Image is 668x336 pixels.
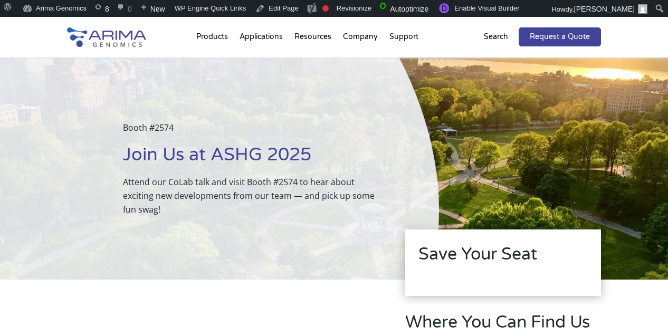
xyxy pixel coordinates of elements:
[123,143,386,175] h1: Join Us at ASHG 2025
[67,27,146,47] img: Arima-Genomics-logo
[574,5,635,13] span: [PERSON_NAME]
[418,243,588,274] h2: Save Your Seat
[519,27,601,46] a: Request a Quote
[123,175,386,216] p: Attend our CoLab talk and visit Booth #2574 to hear about exciting new developments from our team...
[322,5,329,12] div: Focus keyphrase not set
[484,30,508,44] p: Search
[123,121,386,143] p: Booth #2574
